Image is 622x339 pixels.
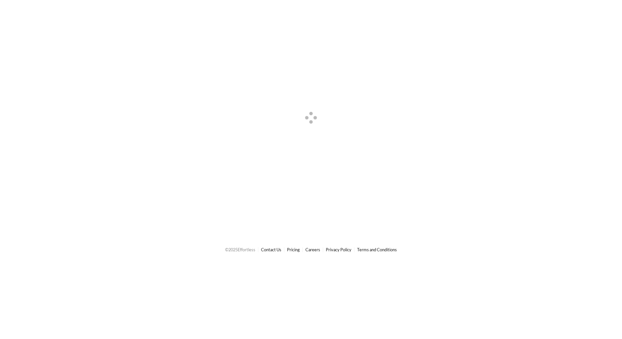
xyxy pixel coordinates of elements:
[305,247,320,252] a: Careers
[225,247,255,252] span: © 2025 Effortless
[261,247,281,252] a: Contact Us
[357,247,397,252] a: Terms and Conditions
[287,247,300,252] a: Pricing
[326,247,351,252] a: Privacy Policy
